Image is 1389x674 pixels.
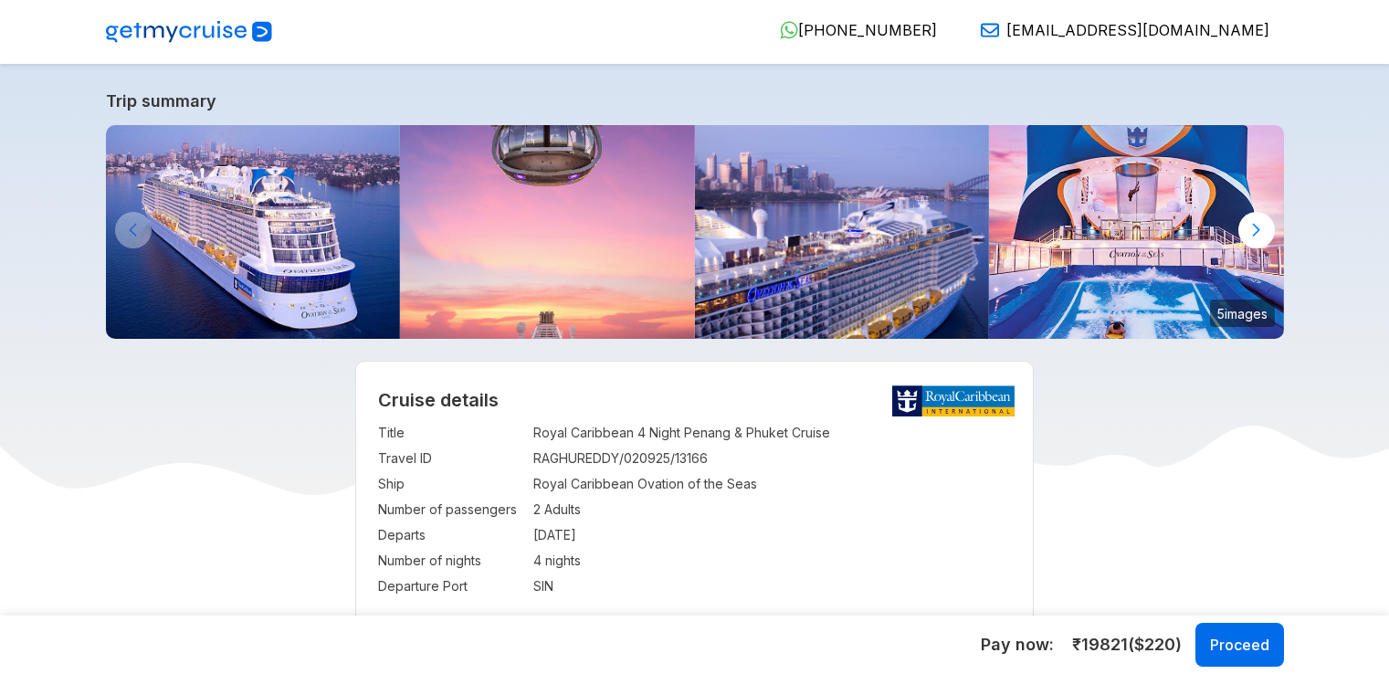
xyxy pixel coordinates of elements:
td: 2 Adults [533,497,1011,522]
td: : [524,446,533,471]
h2: Cruise details [378,389,1011,411]
img: Email [981,21,999,39]
td: Royal Caribbean 4 Night Penang & Phuket Cruise [533,420,1011,446]
td: : [524,471,533,497]
td: RAGHUREDDY/020925/13166 [533,446,1011,471]
td: : [524,522,533,548]
td: Number of passengers [378,497,524,522]
span: [PHONE_NUMBER] [798,21,937,39]
h5: Pay now : [981,634,1054,656]
span: ₹ 19821 ($ 220 ) [1072,633,1182,657]
td: Travel ID [378,446,524,471]
td: Ship [378,471,524,497]
img: WhatsApp [780,21,798,39]
a: [PHONE_NUMBER] [765,21,937,39]
td: : [524,497,533,522]
td: SIN [533,574,1011,599]
span: [EMAIL_ADDRESS][DOMAIN_NAME] [1006,21,1269,39]
td: Departure Port [378,574,524,599]
img: ovation-of-the-seas-departing-from-sydney.jpg [695,125,990,339]
td: 4 nights [533,548,1011,574]
td: Royal Caribbean Ovation of the Seas [533,471,1011,497]
img: north-star-sunset-ovation-of-the-seas.jpg [400,125,695,339]
td: : [524,574,533,599]
a: [EMAIL_ADDRESS][DOMAIN_NAME] [966,21,1269,39]
td: Number of nights [378,548,524,574]
td: [DATE] [533,522,1011,548]
img: ovation-of-the-seas-flowrider-sunset.jpg [989,125,1284,339]
td: : [524,420,533,446]
td: Departs [378,522,524,548]
button: Proceed [1195,623,1284,667]
img: ovation-exterior-back-aerial-sunset-port-ship.jpg [106,125,401,339]
a: Trip summary [106,91,1284,111]
td: Title [378,420,524,446]
td: : [524,548,533,574]
small: 5 images [1210,300,1275,327]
